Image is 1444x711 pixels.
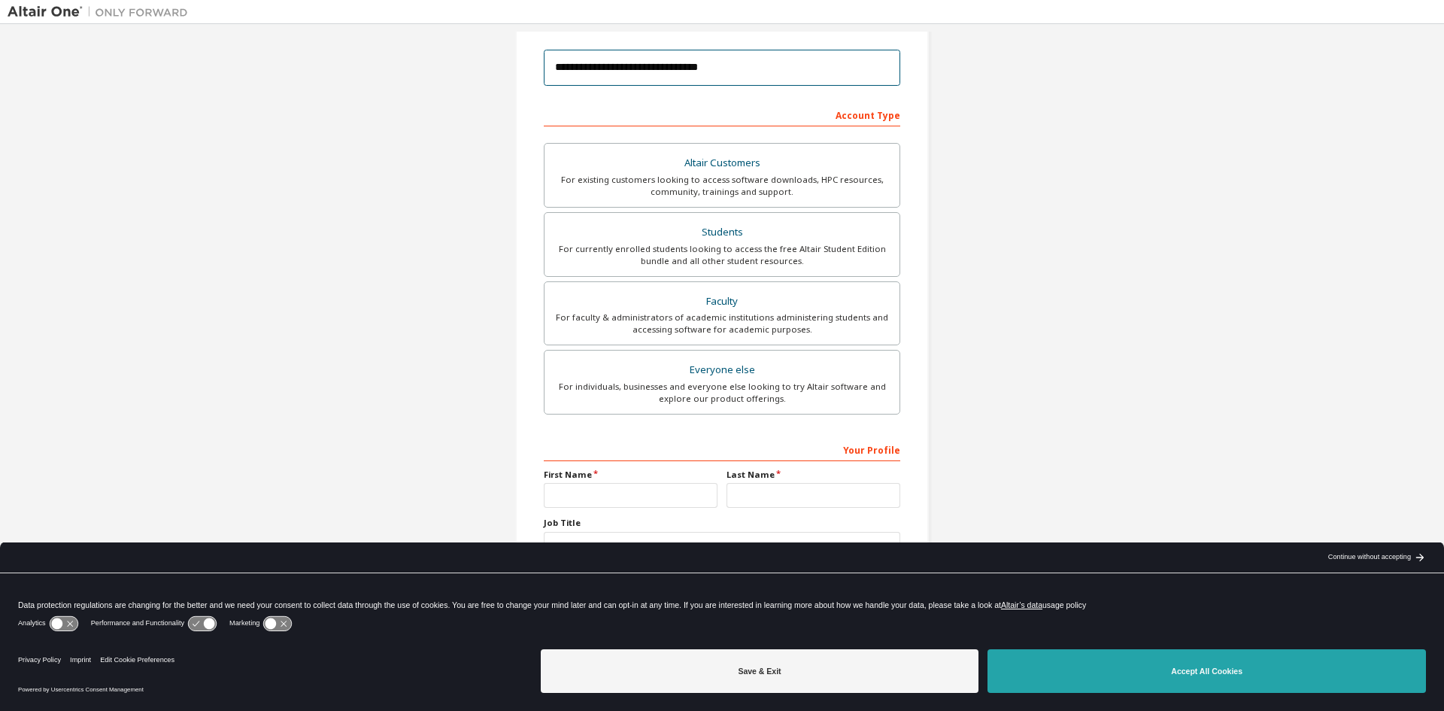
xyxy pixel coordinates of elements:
div: For faculty & administrators of academic institutions administering students and accessing softwa... [554,311,890,336]
div: Faculty [554,291,890,312]
label: Last Name [727,469,900,481]
div: Students [554,222,890,243]
div: Account Type [544,102,900,126]
div: For currently enrolled students looking to access the free Altair Student Edition bundle and all ... [554,243,890,267]
div: For existing customers looking to access software downloads, HPC resources, community, trainings ... [554,174,890,198]
img: Altair One [8,5,196,20]
label: Job Title [544,517,900,529]
div: Altair Customers [554,153,890,174]
div: For individuals, businesses and everyone else looking to try Altair software and explore our prod... [554,381,890,405]
label: First Name [544,469,717,481]
div: Everyone else [554,360,890,381]
div: Your Profile [544,437,900,461]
